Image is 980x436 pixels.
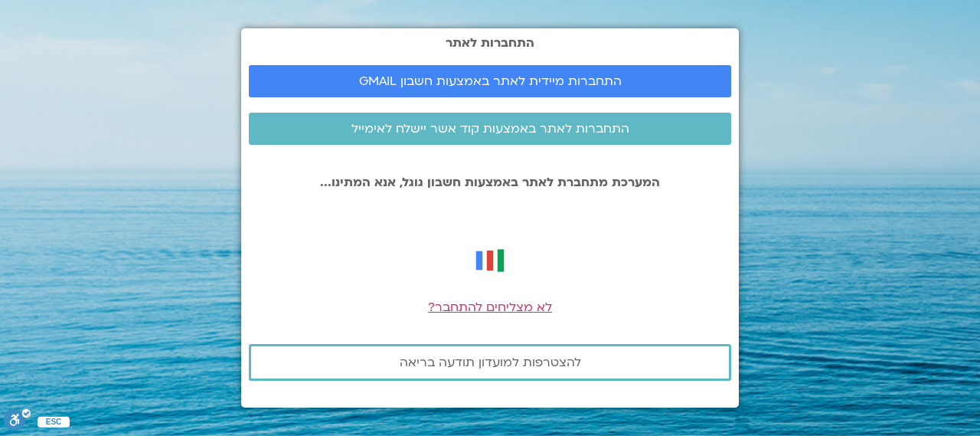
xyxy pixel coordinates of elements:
[249,113,731,145] a: התחברות לאתר באמצעות קוד אשר יישלח לאימייל
[249,65,731,97] a: התחברות מיידית לאתר באמצעות חשבון GMAIL
[428,299,552,316] a: לא מצליחים להתחבר?
[400,356,581,369] span: להצטרפות למועדון תודעה בריאה
[359,74,622,88] span: התחברות מיידית לאתר באמצעות חשבון GMAIL
[249,36,731,50] h2: התחברות לאתר
[249,175,731,189] p: המערכת מתחברת לאתר באמצעות חשבון גוגל, אנא המתינו...
[249,344,731,381] a: להצטרפות למועדון תודעה בריאה
[351,122,629,136] span: התחברות לאתר באמצעות קוד אשר יישלח לאימייל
